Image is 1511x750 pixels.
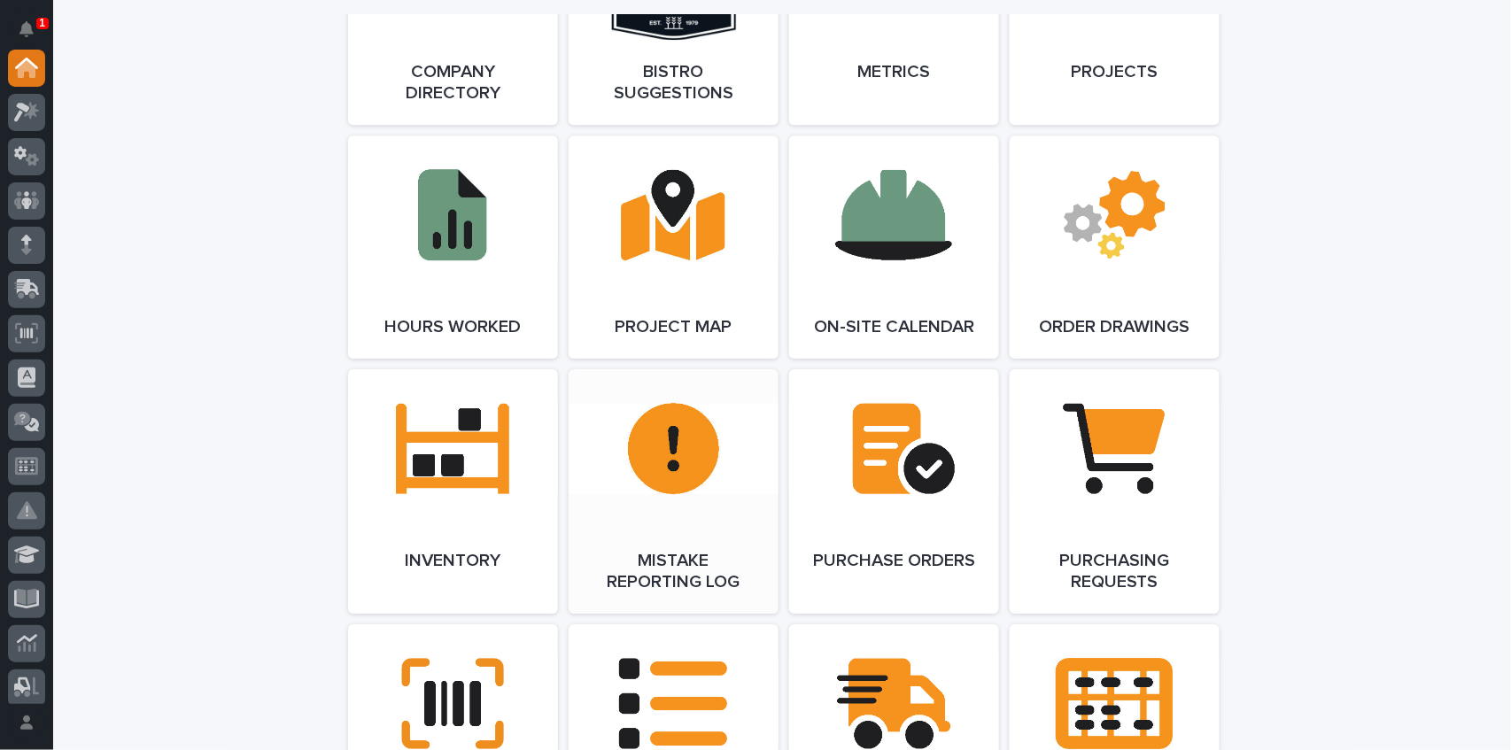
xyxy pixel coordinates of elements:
a: Inventory [348,369,558,614]
button: Notifications [8,11,45,48]
a: Purchase Orders [789,369,999,614]
a: Purchasing Requests [1010,369,1220,614]
div: Notifications1 [22,21,45,50]
a: Order Drawings [1010,135,1220,359]
p: 1 [39,17,45,29]
a: Mistake Reporting Log [569,369,779,614]
a: Hours Worked [348,135,558,359]
a: On-Site Calendar [789,135,999,359]
a: Project Map [569,135,779,359]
